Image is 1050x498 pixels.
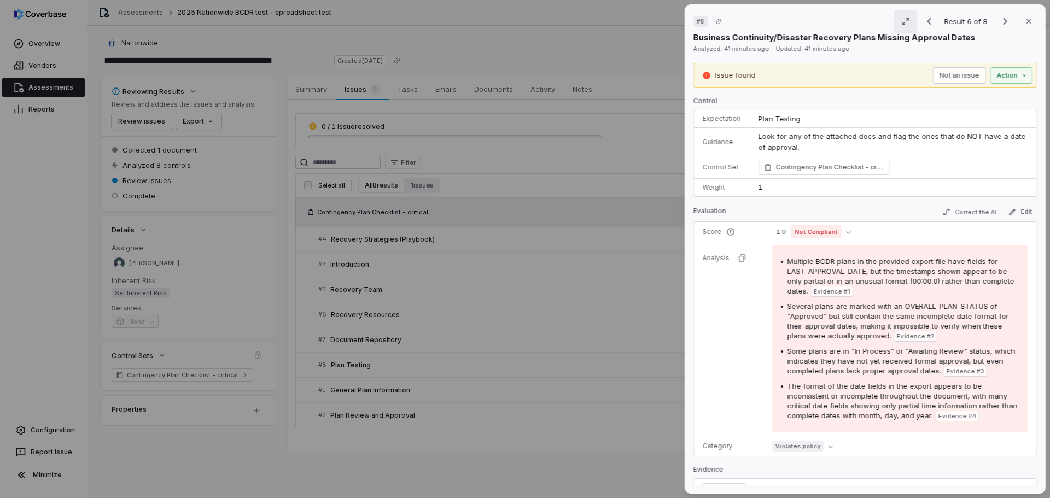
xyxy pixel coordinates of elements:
button: Action [990,67,1032,84]
span: Evidence # 1 [814,287,850,296]
p: Control [693,97,1037,110]
button: Edit [1004,206,1037,219]
button: Not an issue [933,67,986,84]
button: Next result [994,15,1016,28]
button: Previous result [918,15,940,28]
p: Business Continuity/Disaster Recovery Plans Missing Approval Dates [693,32,976,43]
p: Guidance [703,138,741,147]
span: Some plans are in "In Process" or "Awaiting Review" status, which indicates they have not yet rec... [787,347,1016,375]
span: Evidence # 2 [897,332,934,341]
span: Violates policy [772,441,824,452]
span: BCDRplanexport.csv [754,484,821,493]
p: Analysis [703,254,730,262]
span: Evidence # 3 [947,367,984,376]
span: Evidence # 4 [938,412,976,420]
span: Contingency Plan Checklist - critical [776,162,884,173]
p: Expectation [703,114,741,123]
button: BCDRplanexport.csvpage51 [754,484,856,494]
button: Copy link [709,11,728,31]
span: The format of the date fields in the export appears to be inconsistent or incomplete throughout t... [787,382,1018,420]
p: Look for any of the attached docs and flag the ones that do NOT have a date of approval. [759,131,1028,153]
p: Category [703,442,755,450]
p: Evidence [693,465,1037,478]
span: 1 [759,183,763,191]
p: Control Set [703,163,741,172]
span: Multiple BCDR plans in the provided export file have fields for LAST_APPROVAL_DATE, but the times... [787,257,1014,295]
span: Analyzed: 41 minutes ago [693,45,769,52]
button: 1.0Not Compliant [772,225,855,238]
p: Score [703,227,755,236]
span: # 8 [697,17,704,26]
span: Plan Testing [759,114,801,123]
button: Correct the AI [938,206,1001,219]
span: Not Compliant [791,225,842,238]
span: Several plans are marked with an OVERALL_PLAN_STATUS of "Approved" but still contain the same inc... [787,302,1009,340]
span: Evidence # 1 [706,484,742,493]
span: page 51 [832,484,856,493]
p: Evaluation [693,207,726,220]
p: Weight [703,183,741,192]
p: Issue found [715,70,756,81]
span: Updated: 41 minutes ago [776,45,850,52]
p: Result 6 of 8 [944,15,990,27]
